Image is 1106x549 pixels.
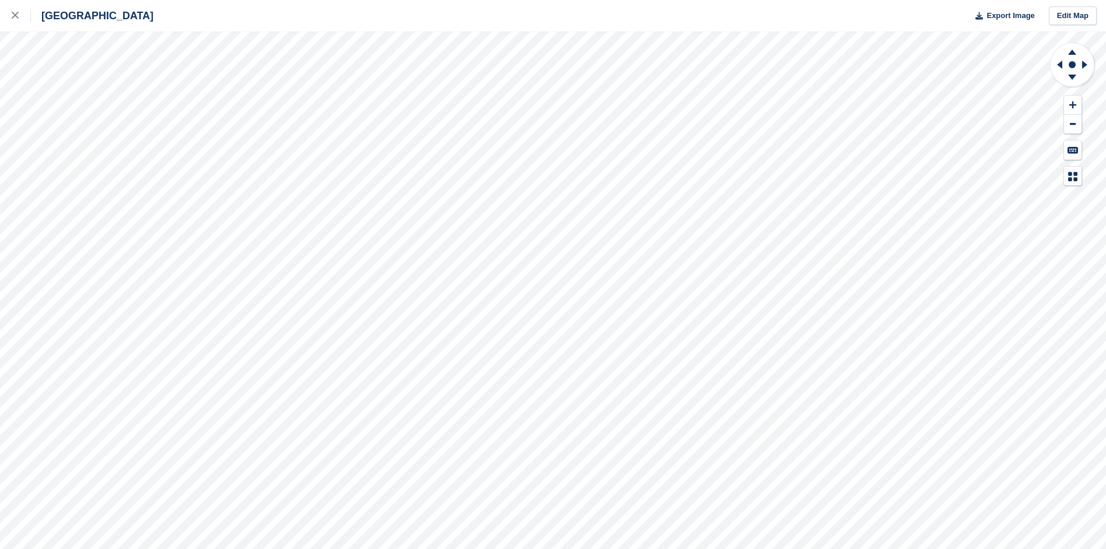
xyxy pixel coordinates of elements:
span: Export Image [986,10,1034,22]
button: Zoom Out [1064,115,1082,134]
a: Edit Map [1049,6,1097,26]
button: Keyboard Shortcuts [1064,140,1082,160]
button: Export Image [968,6,1035,26]
button: Map Legend [1064,167,1082,186]
button: Zoom In [1064,96,1082,115]
div: [GEOGRAPHIC_DATA] [31,9,153,23]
